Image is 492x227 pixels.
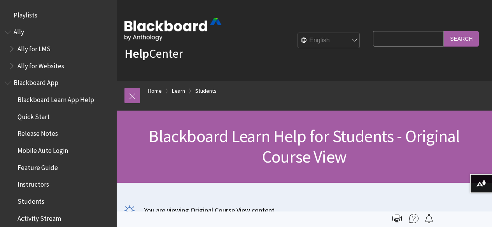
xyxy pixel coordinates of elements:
span: Blackboard Learn Help for Students - Original Course View [149,125,460,167]
nav: Book outline for Playlists [5,9,112,22]
p: You are viewing Original Course View content [124,205,484,215]
span: Quick Start [18,110,50,121]
img: More help [409,214,418,223]
nav: Book outline for Anthology Ally Help [5,26,112,73]
span: Students [18,195,44,205]
span: Feature Guide [18,161,58,172]
a: Students [195,86,217,96]
img: Print [392,214,402,223]
select: Site Language Selector [298,33,360,49]
span: Activity Stream [18,212,61,222]
a: HelpCenter [124,46,183,61]
span: Ally for Websites [18,59,64,70]
span: Ally for LMS [18,42,51,53]
img: Follow this page [424,214,434,223]
span: Release Notes [18,127,58,138]
a: Learn [172,86,185,96]
span: Instructors [18,178,49,189]
a: Home [148,86,162,96]
span: Ally [14,26,24,36]
input: Search [444,31,479,46]
span: Playlists [14,9,37,19]
strong: Help [124,46,149,61]
img: Blackboard by Anthology [124,18,222,41]
span: Mobile Auto Login [18,144,68,154]
span: Blackboard Learn App Help [18,93,94,104]
span: Blackboard App [14,76,58,87]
